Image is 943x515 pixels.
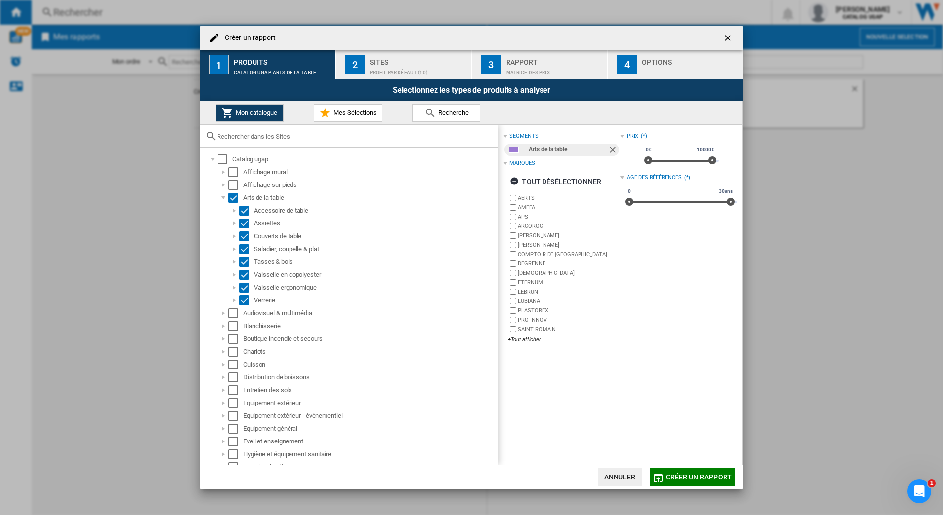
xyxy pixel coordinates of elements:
input: brand.name [510,232,516,239]
md-checkbox: Select [239,244,254,254]
md-checkbox: Select [228,334,243,344]
md-checkbox: Select [228,437,243,446]
div: Boutique incendie et secours [243,334,497,344]
input: Rechercher dans les Sites [217,133,493,140]
input: brand.name [510,317,516,323]
md-checkbox: Select [228,360,243,369]
md-checkbox: Select [239,257,254,267]
div: Saladier, coupelle & plat [254,244,497,254]
md-checkbox: Select [239,270,254,280]
label: [PERSON_NAME] [518,232,620,239]
div: Rapport [506,54,603,65]
div: Options [642,54,739,65]
div: Assiettes [254,219,497,228]
input: brand.name [510,307,516,314]
span: 0€ [644,146,653,154]
md-checkbox: Select [239,206,254,216]
div: Arts de la table [243,193,497,203]
md-checkbox: Select [228,180,243,190]
div: Couverts de table [254,231,497,241]
h4: Créer un rapport [220,33,276,43]
input: brand.name [510,260,516,267]
md-checkbox: Select [228,167,243,177]
div: Affichage mural [243,167,497,177]
md-checkbox: Select [239,231,254,241]
md-checkbox: Select [239,219,254,228]
button: Créer un rapport [650,468,735,486]
button: Mon catalogue [216,104,284,122]
div: Sites [370,54,467,65]
div: Profil par défaut (10) [370,65,467,75]
md-checkbox: Select [239,283,254,293]
span: 30 ans [717,187,734,195]
input: brand.name [510,223,516,229]
button: 2 Sites Profil par défaut (10) [336,50,472,79]
div: Age des références [627,174,682,182]
input: brand.name [510,326,516,332]
button: tout désélectionner [507,173,604,190]
label: SAINT ROMAIN [518,326,620,333]
label: PRO INNOV [518,316,620,324]
div: Tasses & bols [254,257,497,267]
button: 3 Rapport Matrice des prix [472,50,608,79]
input: brand.name [510,195,516,201]
span: 0 [626,187,632,195]
md-checkbox: Select [228,193,243,203]
input: brand.name [510,270,516,276]
div: Arts de la table [529,144,607,156]
div: 3 [481,55,501,74]
button: getI18NText('BUTTONS.CLOSE_DIALOG') [719,28,739,48]
label: PLASTOREX [518,307,620,314]
label: ARCOROC [518,222,620,230]
button: Annuler [598,468,642,486]
div: Distribution de boissons [243,372,497,382]
input: brand.name [510,289,516,295]
input: brand.name [510,214,516,220]
md-checkbox: Select [228,308,243,318]
div: Matrice des prix [506,65,603,75]
div: Blanchisserie [243,321,497,331]
label: LEBRUN [518,288,620,295]
div: Hygiène et équipement sanitaire [243,449,497,459]
div: Chariots [243,347,497,357]
md-checkbox: Select [228,372,243,382]
div: Produits [234,54,331,65]
span: 10000€ [695,146,716,154]
ng-md-icon: getI18NText('BUTTONS.CLOSE_DIALOG') [723,33,735,45]
span: 1 [928,479,936,487]
div: +Tout afficher [508,336,620,343]
div: Laverie & hygiène [243,462,497,472]
div: Marques [509,159,535,167]
md-checkbox: Select [239,295,254,305]
label: APS [518,213,620,221]
div: Entretien des sols [243,385,497,395]
button: 4 Options [608,50,743,79]
div: CATALOG UGAP:Arts de la table [234,65,331,75]
div: Affichage sur pieds [243,180,497,190]
div: 1 [209,55,229,74]
div: Catalog ugap [232,154,497,164]
div: segments [509,132,538,140]
div: Prix [627,132,639,140]
md-checkbox: Select [228,347,243,357]
label: [DEMOGRAPHIC_DATA] [518,269,620,277]
label: ETERNUM [518,279,620,286]
md-checkbox: Select [228,424,243,434]
input: brand.name [510,279,516,286]
div: Equipement extérieur - évènementiel [243,411,497,421]
div: Verrerie [254,295,497,305]
label: DEGRENNE [518,260,620,267]
div: Accessoire de table [254,206,497,216]
div: 4 [617,55,637,74]
button: 1 Produits CATALOG UGAP:Arts de la table [200,50,336,79]
label: AMEFA [518,204,620,211]
div: Vaisselle ergonomique [254,283,497,293]
span: Créer un rapport [666,473,732,481]
md-checkbox: Select [228,411,243,421]
md-checkbox: Select [228,398,243,408]
div: Cuisson [243,360,497,369]
label: AERTS [518,194,620,202]
input: brand.name [510,242,516,248]
md-checkbox: Select [228,385,243,395]
div: tout désélectionner [510,173,601,190]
